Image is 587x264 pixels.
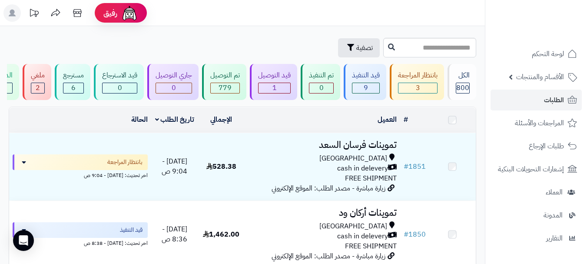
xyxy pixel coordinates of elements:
span: 9 [364,83,368,93]
span: 1 [272,83,277,93]
a: الكل800 [446,64,478,100]
div: 0 [103,83,137,93]
a: الإجمالي [210,114,232,125]
a: #1851 [404,161,426,172]
span: [DATE] - 9:04 ص [162,156,187,177]
div: 6 [63,83,83,93]
span: [DATE] - 8:36 ص [162,224,187,244]
img: ai-face.png [121,4,138,22]
a: بانتظار المراجعة 3 [388,64,446,100]
a: قيد التنفيذ 9 [342,64,388,100]
span: العملاء [546,186,563,198]
span: لوحة التحكم [532,48,564,60]
span: [GEOGRAPHIC_DATA] [319,221,387,231]
div: ملغي [31,70,45,80]
a: المراجعات والأسئلة [491,113,582,134]
span: FREE SHIPMENT [345,173,397,184]
span: # [404,229,408,240]
span: التقارير [546,232,563,244]
div: 2 [31,83,44,93]
span: تصفية [356,43,373,53]
span: 6 [71,83,76,93]
span: زيارة مباشرة - مصدر الطلب: الموقع الإلكتروني [272,183,385,194]
div: 0 [309,83,333,93]
span: 0 [319,83,324,93]
div: قيد الاسترجاع [102,70,137,80]
div: بانتظار المراجعة [398,70,438,80]
div: 1 [259,83,290,93]
span: 800 [456,83,469,93]
button: تصفية [338,38,380,57]
div: Open Intercom Messenger [13,230,34,251]
h3: تموينات أركان ود [248,208,397,218]
span: الأقسام والمنتجات [516,71,564,83]
a: تم التنفيذ 0 [299,64,342,100]
a: # [404,114,408,125]
a: مسترجع 6 [53,64,92,100]
a: جاري التوصيل 0 [146,64,200,100]
span: FREE SHIPMENT [345,241,397,251]
span: 3 [416,83,420,93]
a: العملاء [491,182,582,203]
a: قيد الاسترجاع 0 [92,64,146,100]
a: لوحة التحكم [491,43,582,64]
div: 0 [156,83,192,93]
span: [GEOGRAPHIC_DATA] [319,154,387,164]
a: تحديثات المنصة [23,4,45,24]
div: 3 [398,83,437,93]
a: الحالة [131,114,148,125]
span: طلبات الإرجاع [529,140,564,152]
a: ملغي 2 [21,64,53,100]
span: المراجعات والأسئلة [515,117,564,129]
span: إشعارات التحويلات البنكية [498,163,564,175]
span: رفيق [103,8,117,18]
span: cash in delevery [337,231,388,241]
div: تم التنفيذ [309,70,334,80]
span: 2 [36,83,40,93]
span: 0 [172,83,176,93]
span: المدونة [544,209,563,221]
a: #1850 [404,229,426,240]
h3: تموينات فرسان السعد [248,140,397,150]
span: زيارة مباشرة - مصدر الطلب: الموقع الإلكتروني [272,251,385,261]
span: 0 [118,83,122,93]
span: 1,462.00 [203,229,239,240]
span: cash in delevery [337,164,388,174]
span: بانتظار المراجعة [107,158,143,167]
div: اخر تحديث: [DATE] - 8:38 ص [13,238,148,247]
div: اخر تحديث: [DATE] - 9:04 ص [13,170,148,179]
a: إشعارات التحويلات البنكية [491,159,582,180]
div: الكل [456,70,470,80]
a: تم التوصيل 779 [200,64,248,100]
a: تاريخ الطلب [155,114,195,125]
a: قيد التوصيل 1 [248,64,299,100]
div: مسترجع [63,70,84,80]
div: 9 [352,83,379,93]
div: تم التوصيل [210,70,240,80]
div: قيد التوصيل [258,70,291,80]
span: 528.38 [206,161,236,172]
div: 779 [211,83,239,93]
div: قيد التنفيذ [352,70,380,80]
div: جاري التوصيل [156,70,192,80]
span: قيد التنفيذ [120,226,143,234]
img: logo-2.png [528,20,579,38]
a: العميل [378,114,397,125]
a: المدونة [491,205,582,226]
span: # [404,161,408,172]
span: 779 [219,83,232,93]
span: الطلبات [544,94,564,106]
a: التقارير [491,228,582,249]
a: الطلبات [491,90,582,110]
a: طلبات الإرجاع [491,136,582,157]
